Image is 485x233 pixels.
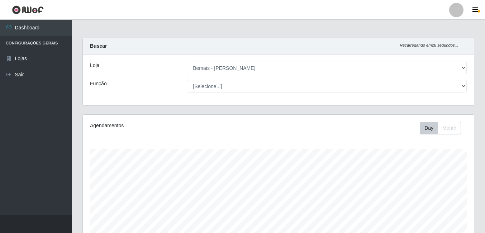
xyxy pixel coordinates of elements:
[438,122,461,134] button: Month
[90,80,107,87] label: Função
[400,43,458,47] i: Recarregando em 28 segundos...
[90,62,99,69] label: Loja
[90,122,241,129] div: Agendamentos
[12,5,44,14] img: CoreUI Logo
[420,122,461,134] div: First group
[420,122,438,134] button: Day
[90,43,107,49] strong: Buscar
[420,122,467,134] div: Toolbar with button groups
